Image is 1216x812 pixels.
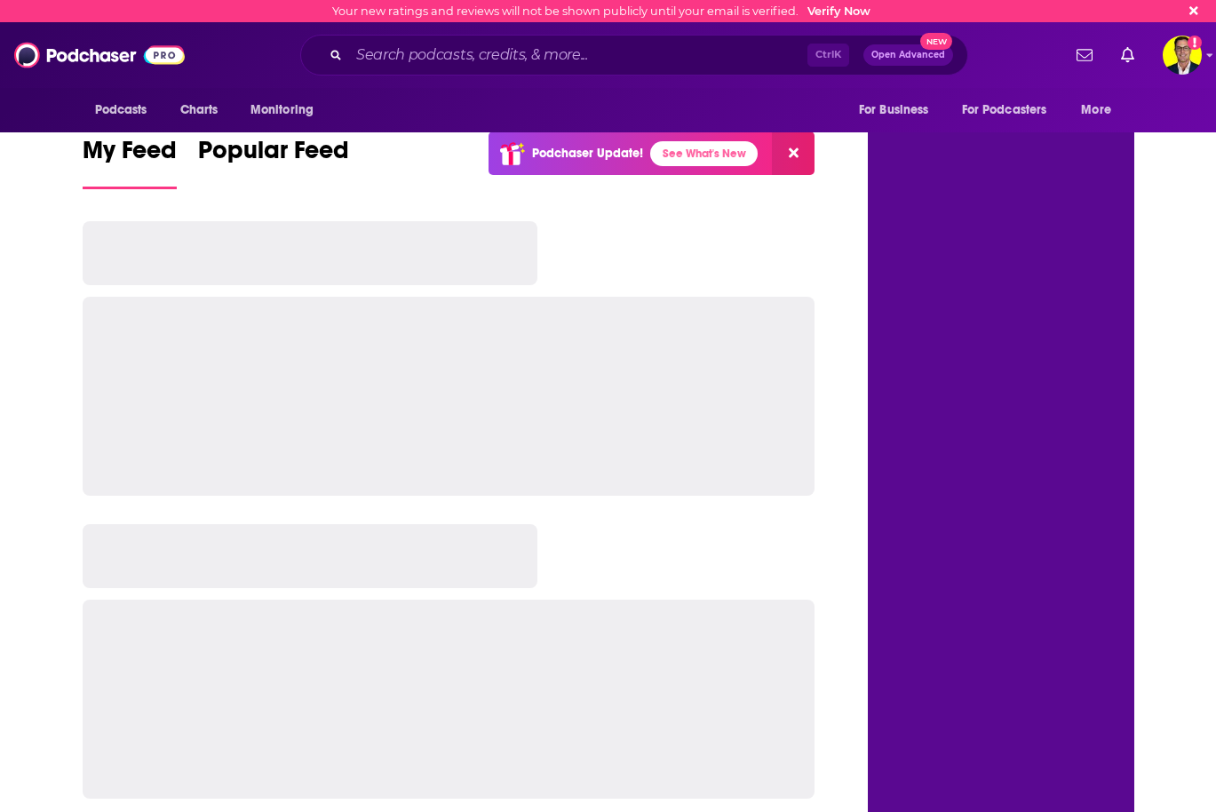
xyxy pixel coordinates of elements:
span: For Business [859,98,929,123]
button: open menu [238,93,337,127]
a: Popular Feed [198,135,349,189]
span: For Podcasters [962,98,1047,123]
button: open menu [1069,93,1133,127]
input: Search podcasts, credits, & more... [349,41,807,69]
button: open menu [950,93,1073,127]
button: open menu [846,93,951,127]
span: Popular Feed [198,135,349,176]
a: Charts [169,93,229,127]
span: More [1081,98,1111,123]
img: Podchaser - Follow, Share and Rate Podcasts [14,38,185,72]
p: Podchaser Update! [532,146,643,161]
div: Search podcasts, credits, & more... [300,35,968,76]
span: Logged in as BrettLarson [1163,36,1202,75]
span: Monitoring [250,98,314,123]
span: New [920,33,952,50]
svg: Email not verified [1188,36,1202,50]
a: Verify Now [807,4,870,18]
a: Show notifications dropdown [1114,40,1141,70]
button: open menu [83,93,171,127]
button: Open AdvancedNew [863,44,953,66]
img: User Profile [1163,36,1202,75]
span: Open Advanced [871,51,945,60]
span: Ctrl K [807,44,849,67]
div: Your new ratings and reviews will not be shown publicly until your email is verified. [332,4,870,18]
a: See What's New [650,141,758,166]
a: Show notifications dropdown [1069,40,1100,70]
button: Show profile menu [1163,36,1202,75]
span: My Feed [83,135,177,176]
span: Podcasts [95,98,147,123]
span: Charts [180,98,219,123]
a: My Feed [83,135,177,189]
